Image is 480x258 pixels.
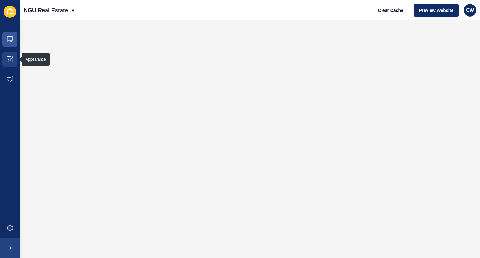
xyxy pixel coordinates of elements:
p: NGU Real Estate [24,2,68,18]
button: Preview Website [414,4,459,17]
span: Preview Website [419,7,453,13]
span: CW [466,7,474,13]
button: Clear Cache [373,4,409,17]
div: Appearance [26,57,46,62]
span: Clear Cache [378,7,403,13]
